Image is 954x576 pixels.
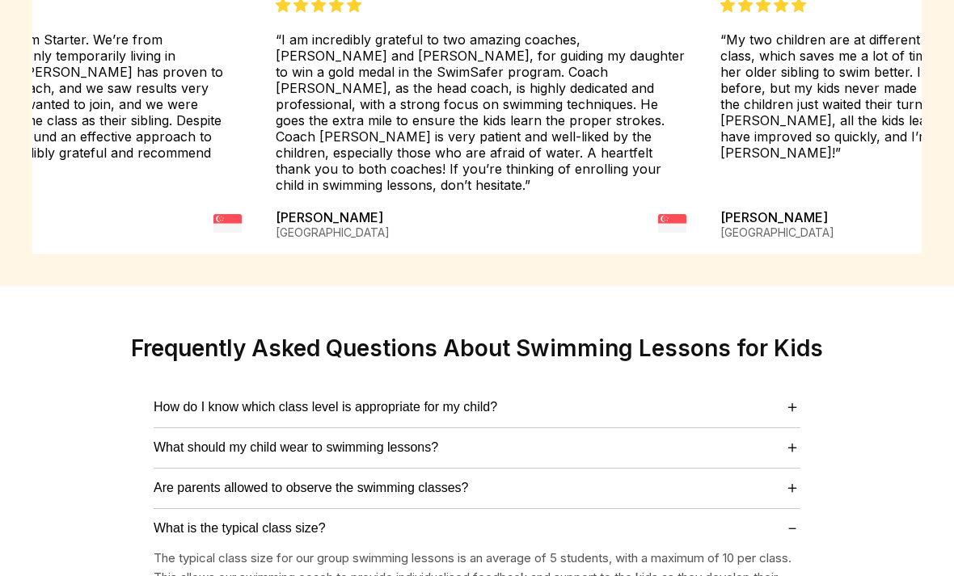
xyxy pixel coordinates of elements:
img: flag [213,210,242,238]
span: How do I know which class level is appropriate for my child? [154,401,497,415]
span: ＋ [784,397,800,418]
span: － [784,518,800,540]
h2: Frequently Asked Questions About Swimming Lessons for Kids [131,335,823,363]
span: Are parents allowed to observe the swimming classes? [154,481,469,496]
div: [PERSON_NAME] [720,210,834,242]
img: flag [658,210,686,238]
button: What should my child wear to swimming lessons?＋ [154,437,800,459]
div: [GEOGRAPHIC_DATA] [276,226,390,240]
span: What is the typical class size? [154,522,326,536]
button: How do I know which class level is appropriate for my child?＋ [154,397,800,418]
div: [GEOGRAPHIC_DATA] [720,226,834,240]
span: ＋ [784,437,800,459]
button: What is the typical class size?－ [154,518,800,540]
span: ＋ [784,477,800,499]
button: Are parents allowed to observe the swimming classes?＋ [154,477,800,499]
span: What should my child wear to swimming lessons? [154,441,438,456]
div: [PERSON_NAME] [276,210,390,242]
